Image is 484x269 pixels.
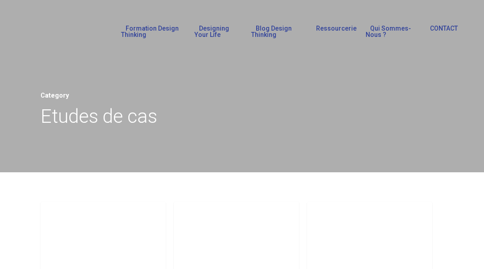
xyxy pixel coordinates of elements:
[121,25,179,38] span: Formation Design Thinking
[195,25,229,38] span: Designing Your Life
[121,25,185,38] a: Formation Design Thinking
[251,25,303,38] a: Blog Design Thinking
[425,25,458,38] a: CONTACT
[183,211,242,222] a: Etudes de cas
[316,25,357,32] span: Ressourcerie
[50,211,109,222] a: Etudes de cas
[366,25,416,38] a: Qui sommes-nous ?
[41,103,443,130] h1: Etudes de cas
[430,25,458,32] span: CONTACT
[41,92,69,99] span: Category
[366,25,411,38] span: Qui sommes-nous ?
[195,25,242,38] a: Designing Your Life
[312,25,357,38] a: Ressourcerie
[251,25,292,38] span: Blog Design Thinking
[316,211,375,222] a: Etudes de cas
